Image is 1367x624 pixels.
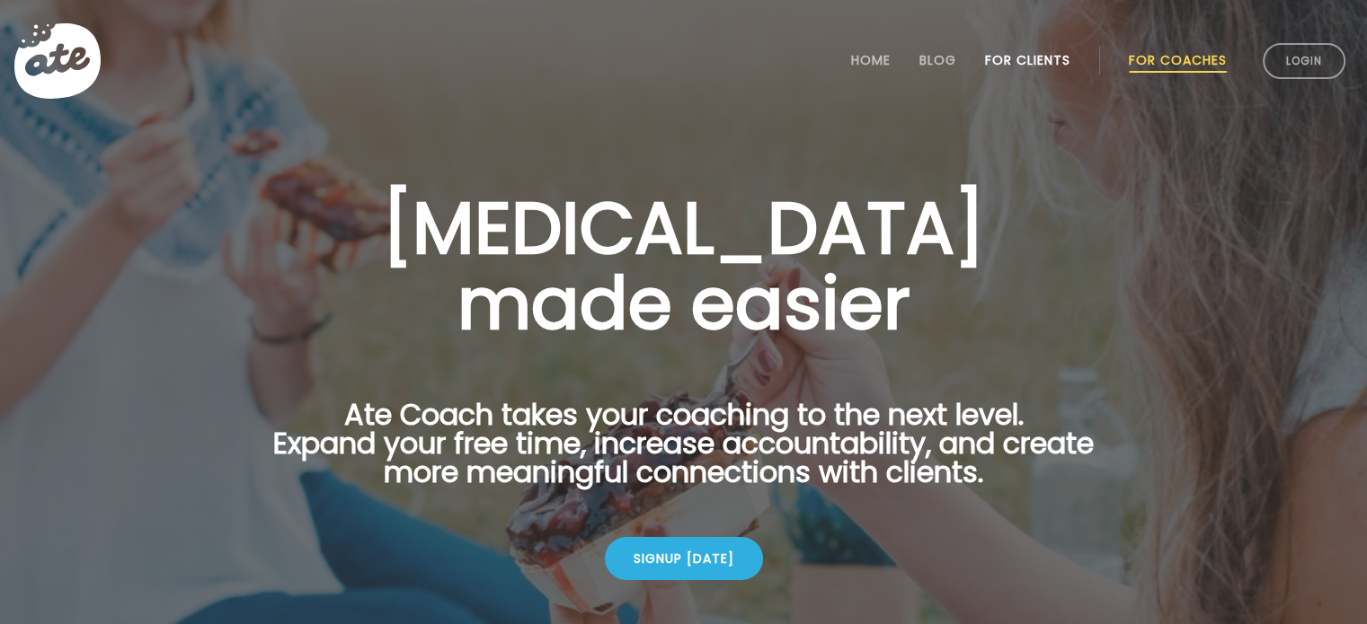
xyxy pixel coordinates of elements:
[245,190,1123,341] h1: [MEDICAL_DATA] made easier
[1129,53,1227,67] a: For Coaches
[851,53,891,67] a: Home
[245,400,1123,508] p: Ate Coach takes your coaching to the next level. Expand your free time, increase accountability, ...
[605,537,763,580] div: Signup [DATE]
[1263,43,1345,79] a: Login
[919,53,956,67] a: Blog
[985,53,1070,67] a: For Clients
